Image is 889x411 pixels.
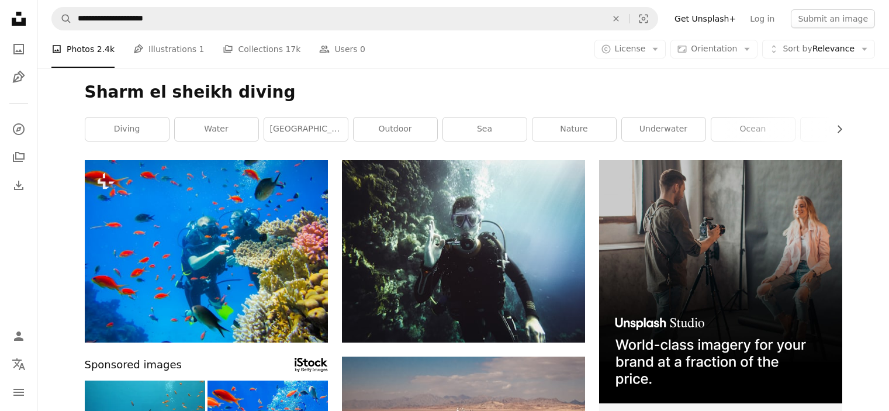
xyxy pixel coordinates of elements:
button: Language [7,353,30,376]
a: Illustrations 1 [133,30,204,68]
form: Find visuals sitewide [51,7,658,30]
a: person [801,118,884,141]
a: outdoor [354,118,437,141]
span: Sponsored images [85,357,182,374]
a: Illustrations [7,65,30,89]
a: sea [443,118,527,141]
span: License [615,44,646,53]
button: License [594,40,666,58]
button: Search Unsplash [52,8,72,30]
a: [GEOGRAPHIC_DATA] [264,118,348,141]
span: 0 [360,43,365,56]
a: Get Unsplash+ [667,9,743,28]
span: Relevance [783,43,855,55]
span: Orientation [691,44,737,53]
span: 17k [285,43,300,56]
button: Menu [7,381,30,404]
a: water [175,118,258,141]
a: nature [532,118,616,141]
button: scroll list to the right [829,118,842,141]
a: underwater [622,118,705,141]
a: Photos [7,37,30,61]
button: Visual search [629,8,658,30]
span: 1 [199,43,205,56]
a: a man wearing scuba gear [342,246,585,256]
a: Log in / Sign up [7,324,30,348]
a: Download History [7,174,30,197]
a: Log in [743,9,781,28]
img: Fascinating voyage along the coast of the red Sea, Egypt. Scuba diving at the coral reefs. Exciti... [85,160,328,343]
button: Orientation [670,40,757,58]
button: Clear [603,8,629,30]
a: Explore [7,118,30,141]
span: Sort by [783,44,812,53]
img: file-1715651741414-859baba4300dimage [599,160,842,403]
button: Sort byRelevance [762,40,875,58]
a: Collections [7,146,30,169]
h1: Sharm el sheikh diving [85,82,842,103]
button: Submit an image [791,9,875,28]
img: a man wearing scuba gear [342,160,585,343]
a: Collections 17k [223,30,300,68]
a: ocean [711,118,795,141]
a: Users 0 [319,30,365,68]
a: Fascinating voyage along the coast of the red Sea, Egypt. Scuba diving at the coral reefs. Exciti... [85,246,328,256]
a: diving [85,118,169,141]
